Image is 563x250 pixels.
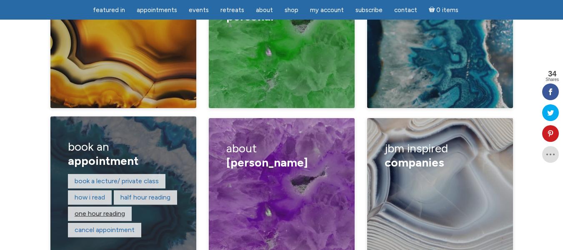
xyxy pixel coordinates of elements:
span: About [256,6,273,14]
a: Subscribe [350,2,388,18]
span: Companies [385,155,444,169]
h3: jbm inspired [385,136,495,175]
span: featured in [93,6,125,14]
span: 0 items [436,7,458,13]
span: appointment [68,154,138,168]
a: My Account [305,2,349,18]
a: One hour reading [75,210,125,217]
span: My Account [310,6,344,14]
a: Cart0 items [424,1,464,18]
a: featured in [88,2,130,18]
span: Retreats [220,6,244,14]
a: Retreats [215,2,249,18]
span: Appointments [137,6,177,14]
span: Shop [285,6,298,14]
a: Events [184,2,214,18]
span: Shares [545,78,559,82]
span: 34 [545,70,559,78]
span: Events [189,6,209,14]
span: Contact [394,6,417,14]
a: About [251,2,278,18]
i: Cart [429,6,437,14]
a: Half hour reading [120,193,170,201]
a: Book a lecture/ private class [75,177,159,185]
a: Cancel appointment [75,226,135,234]
a: Appointments [132,2,182,18]
span: Subscribe [355,6,383,14]
h3: about [226,136,337,175]
a: Contact [389,2,422,18]
h3: book an [68,134,178,174]
a: Shop [280,2,303,18]
a: How I read [75,193,105,201]
span: [PERSON_NAME] [226,155,308,169]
